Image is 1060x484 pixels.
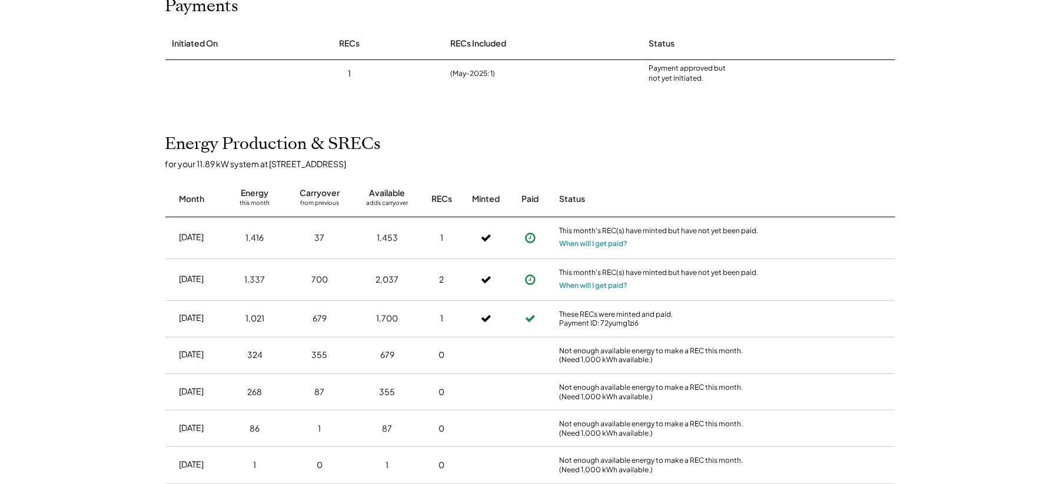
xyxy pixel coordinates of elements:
[560,456,760,474] div: Not enough available energy to make a REC this month. (Need 1,000 kWh available.)
[241,187,269,199] div: Energy
[380,349,394,361] div: 679
[254,459,257,471] div: 1
[180,422,204,434] div: [DATE]
[300,199,339,211] div: from previous
[439,386,445,398] div: 0
[19,19,28,28] img: logo_orange.svg
[317,459,323,471] div: 0
[521,193,539,205] div: Paid
[451,68,496,79] div: (May-2025: 1)
[367,199,408,211] div: adds carryover
[440,313,443,324] div: 1
[340,38,360,49] div: RECs
[560,238,628,250] button: When will I get paid?
[19,31,28,40] img: website_grey.svg
[377,313,398,324] div: 1,700
[472,193,500,205] div: Minted
[31,31,129,40] div: Domain: [DOMAIN_NAME]
[250,423,260,435] div: 86
[377,232,398,244] div: 1,453
[240,199,270,211] div: this month
[649,64,726,84] div: Payment approved but not yet initiated.
[560,226,760,238] div: This month's REC(s) have minted but have not yet been paid.
[180,459,204,470] div: [DATE]
[180,312,204,324] div: [DATE]
[165,134,381,154] h2: Energy Production & SRECs
[560,310,760,328] div: These RECs were minted and paid. Payment ID: 72yumg1zi6
[318,423,321,435] div: 1
[312,349,328,361] div: 355
[246,232,264,244] div: 1,416
[521,229,539,247] button: Payment approved, but not yet initiated.
[649,38,675,49] div: Status
[315,232,325,244] div: 37
[165,158,907,169] div: for your 11.89 kW system at [STREET_ADDRESS]
[560,346,760,364] div: Not enough available energy to make a REC this month. (Need 1,000 kWh available.)
[560,280,628,291] button: When will I get paid?
[560,268,760,280] div: This month's REC(s) have minted but have not yet been paid.
[380,386,396,398] div: 355
[386,459,389,471] div: 1
[440,274,444,286] div: 2
[451,38,507,49] div: RECs Included
[172,38,218,49] div: Initiated On
[439,349,445,361] div: 0
[179,193,204,205] div: Month
[313,313,327,324] div: 679
[431,193,452,205] div: RECs
[560,419,760,437] div: Not enough available energy to make a REC this month. (Need 1,000 kWh available.)
[245,313,264,324] div: 1,021
[376,274,399,286] div: 2,037
[45,69,105,77] div: Domain Overview
[33,19,58,28] div: v 4.0.25
[180,231,204,243] div: [DATE]
[383,423,393,435] div: 87
[348,68,351,79] div: 1
[117,68,127,78] img: tab_keywords_by_traffic_grey.svg
[521,271,539,289] button: Payment approved, but not yet initiated.
[311,274,328,286] div: 700
[180,273,204,285] div: [DATE]
[560,193,760,205] div: Status
[248,386,262,398] div: 268
[439,459,445,471] div: 0
[32,68,41,78] img: tab_domain_overview_orange.svg
[180,349,204,360] div: [DATE]
[439,423,445,435] div: 0
[247,349,262,361] div: 324
[180,386,204,397] div: [DATE]
[245,274,265,286] div: 1,337
[560,383,760,401] div: Not enough available energy to make a REC this month. (Need 1,000 kWh available.)
[130,69,198,77] div: Keywords by Traffic
[370,187,406,199] div: Available
[315,386,325,398] div: 87
[300,187,340,199] div: Carryover
[440,232,443,244] div: 1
